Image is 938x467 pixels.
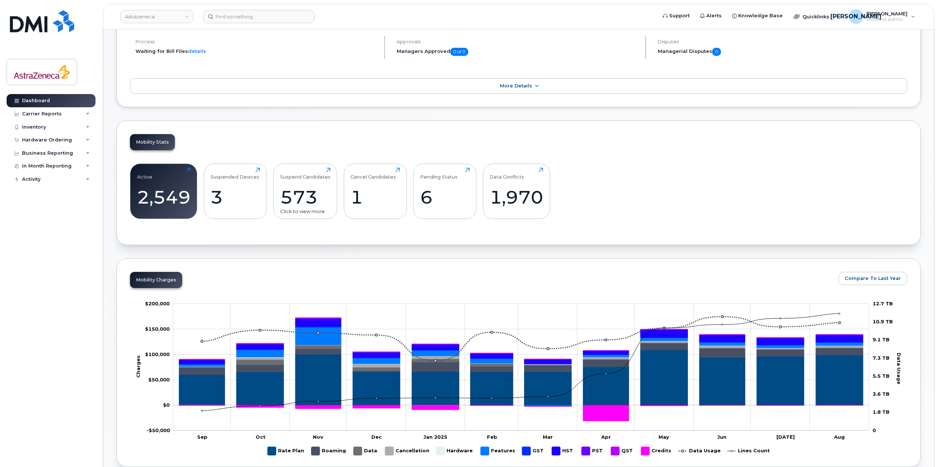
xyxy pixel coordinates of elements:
tspan: Charges [135,355,141,378]
g: $0 [145,301,170,306]
tspan: Sep [197,434,208,440]
a: Data Conflicts1,970 [490,168,543,215]
g: HST [179,319,863,364]
div: Suspend Candidates [280,168,331,180]
div: Quicklinks [789,9,842,24]
tspan: Dec [371,434,382,440]
a: Suspended Devices3 [210,168,260,215]
li: Waiting for Bill Files [136,48,378,55]
tspan: $150,000 [145,326,170,332]
g: Credits [641,444,671,458]
h5: Managers Approved [397,48,639,56]
tspan: Feb [487,434,497,440]
g: Hardware [436,444,473,458]
span: Compare To Last Year [845,275,901,282]
g: Roaming [311,444,346,458]
button: Compare To Last Year [838,272,907,285]
g: Roaming [179,343,863,374]
div: 1,970 [490,186,543,208]
span: Knowledge Base [738,12,783,19]
g: QST [179,318,863,360]
a: Astrazeneca [120,10,194,23]
span: Support [669,12,690,19]
tspan: 7.3 TB [873,355,890,361]
div: Jamal Abdi [844,9,920,24]
tspan: Oct [256,434,266,440]
span: More Details [500,83,532,89]
div: 2,549 [137,186,191,208]
a: details [188,48,206,54]
g: Features [481,444,515,458]
span: 0 [712,48,721,56]
tspan: -$50,000 [147,427,170,433]
a: Knowledge Base [727,8,788,23]
g: Data [354,444,378,458]
tspan: May [659,434,669,440]
tspan: Nov [313,434,323,440]
div: Data Conflicts [490,168,524,180]
div: Active [137,168,152,180]
div: Suspended Devices [210,168,259,180]
span: Wireless Admin [866,17,908,22]
tspan: 3.6 TB [873,391,890,397]
tspan: Jan 2025 [423,434,447,440]
h4: Disputes [658,39,907,44]
div: 3 [210,186,260,208]
a: Active2,549 [137,168,191,215]
g: GST [179,327,863,364]
a: Suspend Candidates573Click to view more [280,168,331,215]
a: Alerts [695,8,727,23]
g: $0 [148,377,170,382]
span: [PERSON_NAME] [866,11,908,17]
input: Find something... [203,10,314,23]
g: $0 [145,351,170,357]
tspan: 10.9 TB [873,319,893,324]
tspan: 0 [873,427,876,433]
span: 0 of 0 [450,48,468,56]
div: Cancel Candidates [350,168,396,180]
tspan: Data Usage [896,352,902,384]
g: Rate Plan [179,350,863,405]
g: PST [582,444,604,458]
g: Rate Plan [268,444,304,458]
h5: Managerial Disputes [658,48,907,56]
a: Cancel Candidates1 [350,168,400,215]
g: Lines Count [728,444,770,458]
tspan: $200,000 [145,301,170,306]
h4: Approvals [397,39,639,44]
g: QST [611,444,634,458]
g: $0 [145,326,170,332]
g: GST [522,444,545,458]
tspan: [DATE] [776,434,795,440]
div: 1 [350,186,400,208]
a: Pending Status6 [420,168,470,215]
tspan: $0 [163,402,170,408]
tspan: Apr [601,434,611,440]
span: [PERSON_NAME] [830,12,881,21]
h4: Process [136,39,378,44]
tspan: 12.7 TB [873,301,893,306]
g: $0 [147,427,170,433]
div: Click to view more [280,208,331,215]
div: 6 [420,186,470,208]
span: Alerts [706,12,722,19]
span: Quicklinks [802,14,829,19]
tspan: Jun [717,434,726,440]
tspan: Aug [834,434,845,440]
div: 573 [280,186,331,208]
tspan: 1.8 TB [873,409,890,415]
g: Cancellation [385,444,429,458]
tspan: $50,000 [148,377,170,382]
div: Pending Status [420,168,458,180]
a: Support [658,8,695,23]
g: Legend [268,444,770,458]
tspan: 9.1 TB [873,337,890,342]
tspan: Mar [543,434,553,440]
tspan: $100,000 [145,351,170,357]
tspan: 5.5 TB [873,373,890,379]
g: HST [552,444,574,458]
g: Data Usage [679,444,721,458]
